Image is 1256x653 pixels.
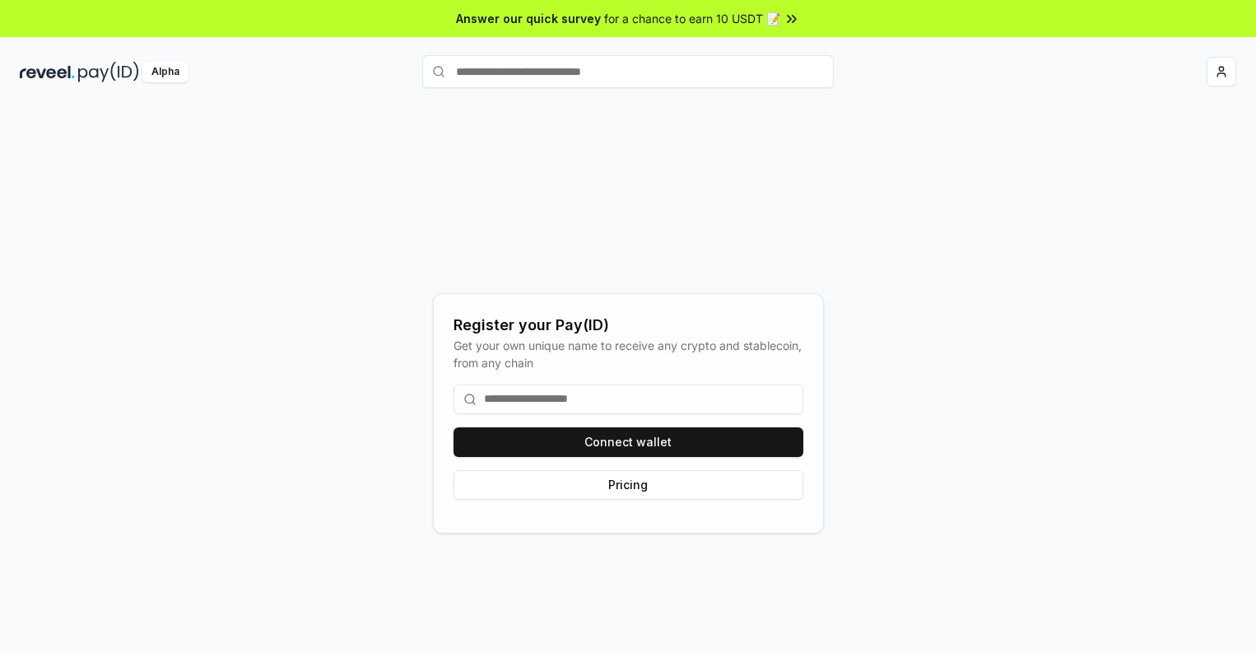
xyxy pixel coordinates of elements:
div: Alpha [142,62,188,82]
div: Register your Pay(ID) [454,314,803,337]
span: for a chance to earn 10 USDT 📝 [604,10,780,27]
button: Pricing [454,470,803,500]
span: Answer our quick survey [456,10,601,27]
button: Connect wallet [454,427,803,457]
img: pay_id [78,62,139,82]
img: reveel_dark [20,62,75,82]
div: Get your own unique name to receive any crypto and stablecoin, from any chain [454,337,803,371]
